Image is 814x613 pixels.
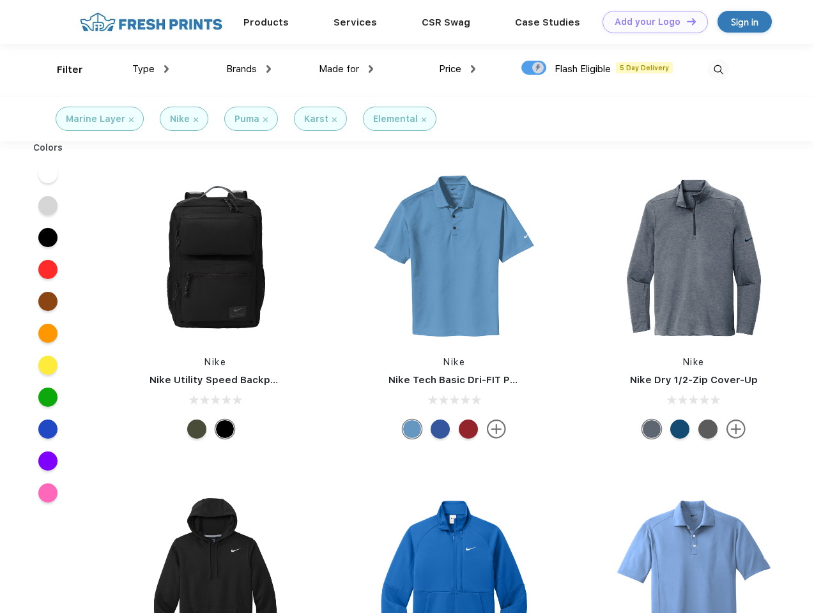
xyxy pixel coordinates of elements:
[670,420,689,439] div: Gym Blue
[234,112,259,126] div: Puma
[609,173,779,343] img: func=resize&h=266
[76,11,226,33] img: fo%20logo%202.webp
[726,420,746,439] img: more.svg
[129,117,134,122] img: filter_cancel.svg
[243,17,289,28] a: Products
[731,15,758,29] div: Sign in
[630,374,758,386] a: Nike Dry 1/2-Zip Cover-Up
[187,420,206,439] div: Cargo Khaki
[24,141,73,155] div: Colors
[194,117,198,122] img: filter_cancel.svg
[642,420,661,439] div: Navy Heather
[487,420,506,439] img: more.svg
[164,65,169,73] img: dropdown.png
[130,173,300,343] img: func=resize&h=266
[555,63,611,75] span: Flash Eligible
[718,11,772,33] a: Sign in
[332,117,337,122] img: filter_cancel.svg
[57,63,83,77] div: Filter
[266,65,271,73] img: dropdown.png
[170,112,190,126] div: Nike
[334,17,377,28] a: Services
[698,420,718,439] div: Black Heather
[616,62,673,73] span: 5 Day Delivery
[443,357,465,367] a: Nike
[471,65,475,73] img: dropdown.png
[708,59,729,80] img: desktop_search.svg
[369,173,539,343] img: func=resize&h=266
[439,63,461,75] span: Price
[132,63,155,75] span: Type
[403,420,422,439] div: University Blue
[459,420,478,439] div: Pro Red
[66,112,125,126] div: Marine Layer
[226,63,257,75] span: Brands
[215,420,234,439] div: Black
[687,18,696,25] img: DT
[150,374,288,386] a: Nike Utility Speed Backpack
[204,357,226,367] a: Nike
[615,17,680,27] div: Add your Logo
[683,357,705,367] a: Nike
[304,112,328,126] div: Karst
[369,65,373,73] img: dropdown.png
[422,117,426,122] img: filter_cancel.svg
[319,63,359,75] span: Made for
[373,112,418,126] div: Elemental
[431,420,450,439] div: Varsity Royal
[263,117,268,122] img: filter_cancel.svg
[422,17,470,28] a: CSR Swag
[388,374,525,386] a: Nike Tech Basic Dri-FIT Polo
